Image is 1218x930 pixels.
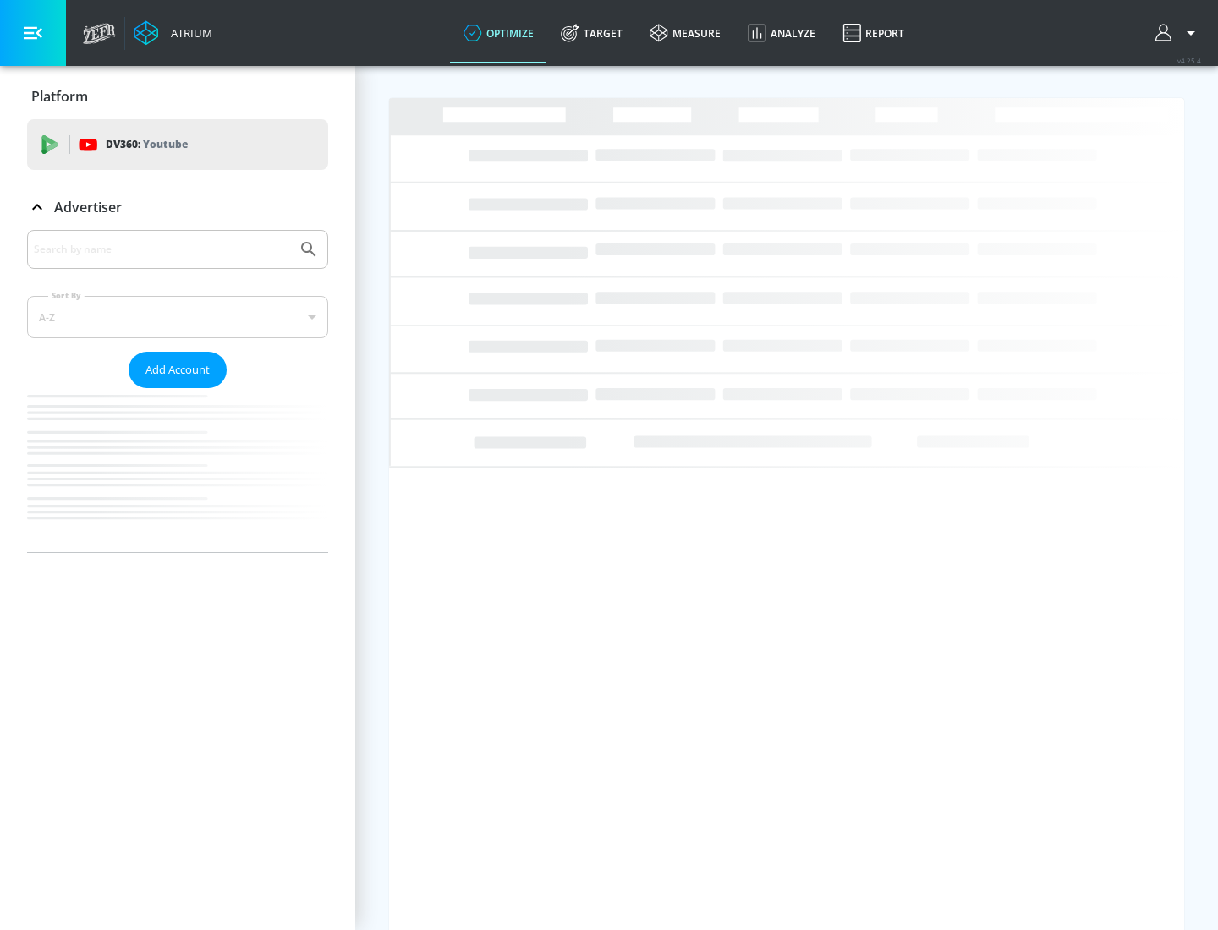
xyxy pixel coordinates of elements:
[129,352,227,388] button: Add Account
[829,3,918,63] a: Report
[31,87,88,106] p: Platform
[54,198,122,216] p: Advertiser
[547,3,636,63] a: Target
[1177,56,1201,65] span: v 4.25.4
[734,3,829,63] a: Analyze
[27,119,328,170] div: DV360: Youtube
[34,238,290,260] input: Search by name
[48,290,85,301] label: Sort By
[636,3,734,63] a: measure
[450,3,547,63] a: optimize
[134,20,212,46] a: Atrium
[27,296,328,338] div: A-Z
[145,360,210,380] span: Add Account
[27,388,328,552] nav: list of Advertiser
[27,73,328,120] div: Platform
[27,230,328,552] div: Advertiser
[143,135,188,153] p: Youtube
[27,183,328,231] div: Advertiser
[106,135,188,154] p: DV360:
[164,25,212,41] div: Atrium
